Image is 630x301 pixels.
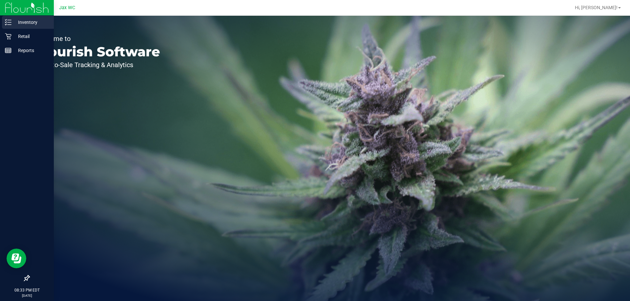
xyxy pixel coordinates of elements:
[11,18,51,26] p: Inventory
[575,5,618,10] span: Hi, [PERSON_NAME]!
[11,47,51,54] p: Reports
[35,35,160,42] p: Welcome to
[3,287,51,293] p: 08:33 PM EDT
[59,5,75,10] span: Jax WC
[3,293,51,298] p: [DATE]
[5,47,11,54] inline-svg: Reports
[35,62,160,68] p: Seed-to-Sale Tracking & Analytics
[5,33,11,40] inline-svg: Retail
[7,249,26,268] iframe: Resource center
[11,32,51,40] p: Retail
[5,19,11,26] inline-svg: Inventory
[35,45,160,58] p: Flourish Software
